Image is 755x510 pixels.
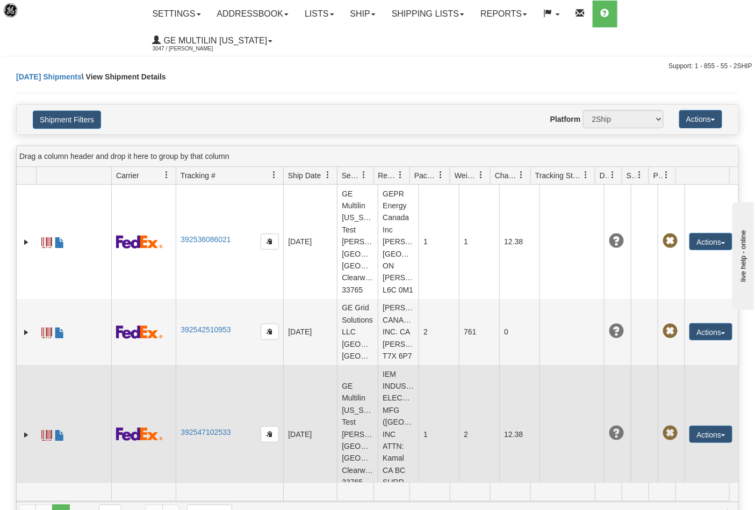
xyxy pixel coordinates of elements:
[600,170,609,181] span: Delivery Status
[283,185,337,299] td: [DATE]
[499,185,540,299] td: 12.38
[157,166,176,184] a: Carrier filter column settings
[472,1,535,27] a: Reports
[116,170,139,181] span: Carrier
[627,170,636,181] span: Shipment Issues
[512,166,530,184] a: Charge filter column settings
[3,62,752,71] div: Support: 1 - 855 - 55 - 2SHIP
[337,299,378,365] td: GE Grid Solutions LLC [GEOGRAPHIC_DATA] [GEOGRAPHIC_DATA]
[283,299,337,365] td: [DATE]
[663,426,678,441] span: Pickup Not Assigned
[499,365,540,504] td: 12.38
[8,9,99,17] div: live help - online
[630,166,649,184] a: Shipment Issues filter column settings
[384,1,472,27] a: Shipping lists
[116,427,163,441] img: 2 - FedEx Express®
[472,166,490,184] a: Weight filter column settings
[33,111,101,129] button: Shipment Filters
[41,232,52,250] a: Label
[391,166,409,184] a: Recipient filter column settings
[21,429,32,440] a: Expand
[414,170,437,181] span: Packages
[419,185,459,299] td: 1
[459,365,499,504] td: 2
[609,426,624,441] span: Unknown
[355,166,373,184] a: Sender filter column settings
[145,27,281,54] a: GE Multilin [US_STATE] 3047 / [PERSON_NAME]
[657,166,675,184] a: Pickup Status filter column settings
[342,1,384,27] a: Ship
[609,234,624,249] span: Unknown
[283,365,337,504] td: [DATE]
[459,185,499,299] td: 1
[550,114,581,125] label: Platform
[535,170,582,181] span: Tracking Status
[153,43,233,54] span: 3047 / [PERSON_NAME]
[378,170,397,181] span: Recipient
[603,166,622,184] a: Delivery Status filter column settings
[455,170,477,181] span: Weight
[3,3,57,30] img: logo3047.jpg
[297,1,342,27] a: Lists
[181,428,231,436] a: 392547102533
[419,365,459,504] td: 1
[432,166,450,184] a: Packages filter column settings
[459,299,499,365] td: 761
[378,185,419,299] td: GEPR Energy Canada Inc [PERSON_NAME] [GEOGRAPHIC_DATA] ON [PERSON_NAME] L6C 0M1
[145,1,209,27] a: Settings
[609,324,624,339] span: Unknown
[577,166,595,184] a: Tracking Status filter column settings
[663,324,678,339] span: Pickup Not Assigned
[378,365,419,504] td: IEM INDUSTRIAL ELECTRIC MFG ([GEOGRAPHIC_DATA]) INC ATTN: Kamal CA BC SURREY V3Z 1A7
[679,110,722,128] button: Actions
[21,327,32,338] a: Expand
[337,365,378,504] td: GE Multilin [US_STATE] Test [PERSON_NAME] [GEOGRAPHIC_DATA] [GEOGRAPHIC_DATA] Clearwater 33765
[342,170,360,181] span: Sender
[495,170,517,181] span: Charge
[730,200,754,310] iframe: chat widget
[689,426,732,443] button: Actions
[116,325,163,339] img: 2 - FedEx Express®
[265,166,283,184] a: Tracking # filter column settings
[116,235,163,249] img: 2 - FedEx Express®
[41,425,52,442] a: Label
[181,325,231,334] a: 392542510953
[419,299,459,365] td: 2
[499,299,540,365] td: 0
[689,323,732,340] button: Actions
[378,299,419,365] td: [PERSON_NAME] CANADA, INC. CA [PERSON_NAME] T7X 6P7
[54,323,65,340] a: Commercial Invoice
[663,234,678,249] span: Pickup Not Assigned
[41,323,52,340] a: Label
[54,232,65,250] a: Commercial Invoice
[82,72,166,81] span: \ View Shipment Details
[337,185,378,299] td: GE Multilin [US_STATE] Test [PERSON_NAME] [GEOGRAPHIC_DATA] [GEOGRAPHIC_DATA] Clearwater 33765
[653,170,663,181] span: Pickup Status
[288,170,321,181] span: Ship Date
[54,425,65,442] a: Commercial Invoice
[689,233,732,250] button: Actions
[181,235,231,244] a: 392536086021
[21,237,32,247] a: Expand
[319,166,337,184] a: Ship Date filter column settings
[181,170,215,181] span: Tracking #
[16,72,82,81] a: [DATE] Shipments
[261,324,279,340] button: Copy to clipboard
[261,234,279,250] button: Copy to clipboard
[209,1,297,27] a: Addressbook
[17,146,738,167] div: grid grouping header
[161,36,268,45] span: GE Multilin [US_STATE]
[261,426,279,442] button: Copy to clipboard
